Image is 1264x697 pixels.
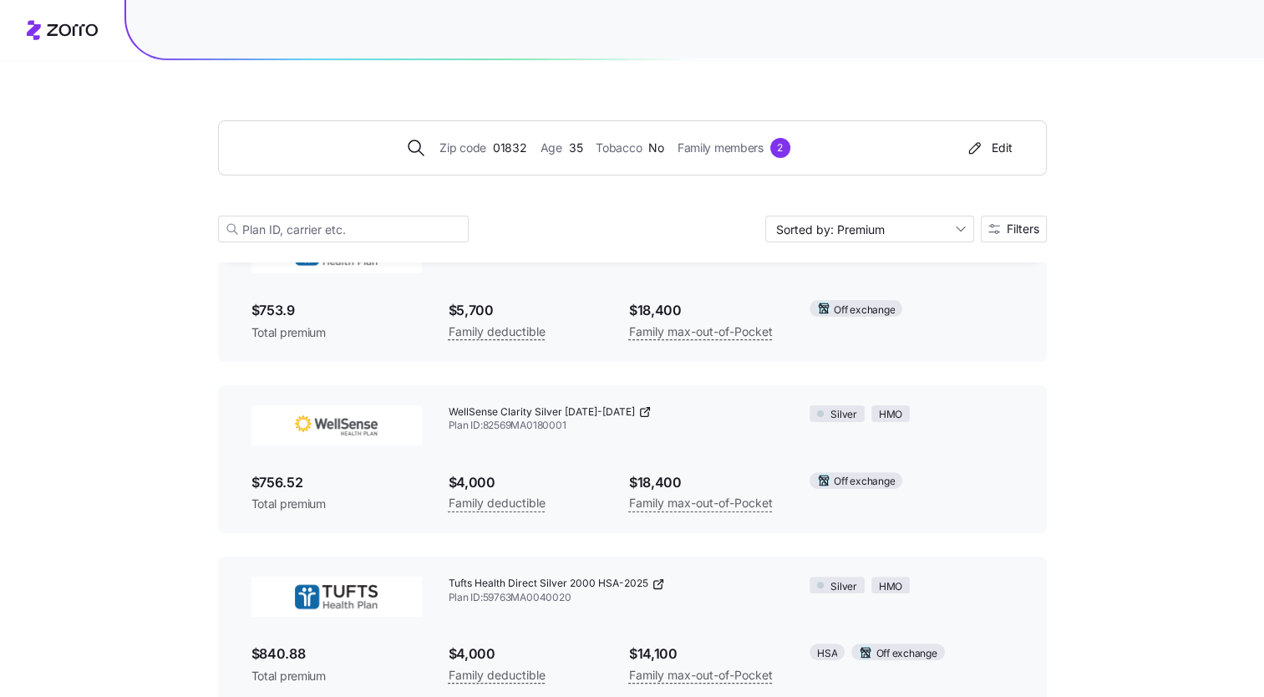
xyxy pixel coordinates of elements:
[834,474,895,490] span: Off exchange
[678,139,764,157] span: Family members
[834,303,895,318] span: Off exchange
[648,139,663,157] span: No
[569,139,582,157] span: 35
[965,140,1013,156] div: Edit
[981,216,1047,242] button: Filters
[251,324,422,341] span: Total premium
[251,405,422,445] img: WellSense Health Plan (BMC)
[449,300,602,321] span: $5,700
[876,646,937,662] span: Off exchange
[629,322,773,342] span: Family max-out-of-Pocket
[449,665,546,685] span: Family deductible
[629,665,773,685] span: Family max-out-of-Pocket
[251,300,422,321] span: $753.9
[449,644,602,664] span: $4,000
[251,644,422,664] span: $840.88
[830,579,857,595] span: Silver
[439,139,486,157] span: Zip code
[879,579,902,595] span: HMO
[629,644,783,664] span: $14,100
[449,405,635,420] span: WellSense Clarity Silver [DATE]-[DATE]
[1007,223,1039,235] span: Filters
[830,407,857,423] span: Silver
[449,493,546,513] span: Family deductible
[251,668,422,684] span: Total premium
[765,216,974,242] input: Sort by
[541,139,562,157] span: Age
[629,472,783,493] span: $18,400
[629,493,773,513] span: Family max-out-of-Pocket
[251,472,422,493] span: $756.52
[817,646,837,662] span: HSA
[958,135,1019,161] button: Edit
[449,419,784,433] span: Plan ID: 82569MA0180001
[879,407,902,423] span: HMO
[449,591,784,605] span: Plan ID: 59763MA0040020
[449,577,648,591] span: Tufts Health Direct Silver 2000 HSA-2025
[493,139,527,157] span: 01832
[770,138,790,158] div: 2
[449,472,602,493] span: $4,000
[218,216,469,242] input: Plan ID, carrier etc.
[629,300,783,321] span: $18,400
[251,577,422,617] img: THP Direct
[251,496,422,512] span: Total premium
[596,139,642,157] span: Tobacco
[449,322,546,342] span: Family deductible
